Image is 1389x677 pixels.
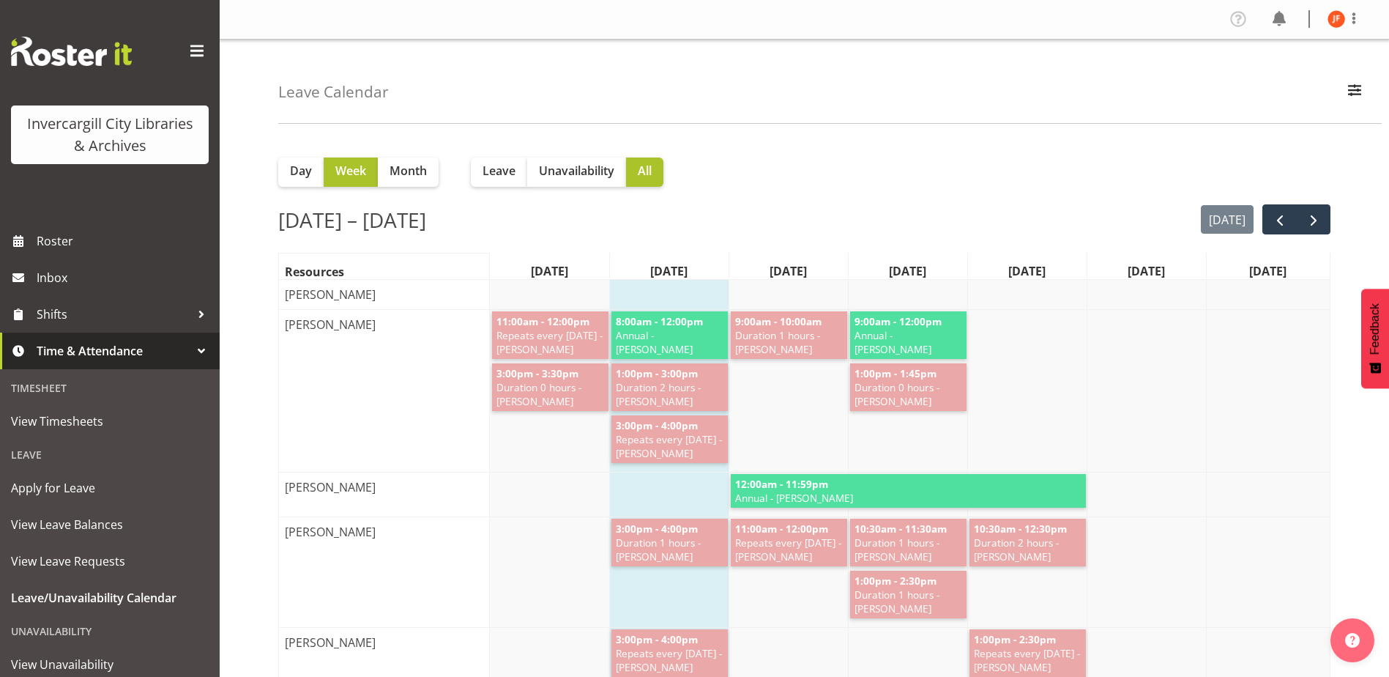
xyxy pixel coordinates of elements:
span: Shifts [37,303,190,325]
h4: Leave Calendar [278,84,389,100]
div: Unavailability [4,616,216,646]
img: joanne-forbes11668.jpg [1327,10,1345,28]
span: [DATE] [886,262,929,280]
button: next [1296,204,1330,234]
a: View Leave Balances [4,506,216,543]
span: View Leave Requests [11,550,209,572]
button: prev [1262,204,1297,234]
span: 3:00pm - 4:00pm [614,418,699,432]
span: [PERSON_NAME] [282,634,379,651]
span: Inbox [37,267,212,289]
div: Timesheet [4,373,216,403]
button: Month [378,158,439,187]
span: 1:00pm - 3:00pm [614,366,699,380]
button: Unavailability [527,158,626,187]
span: Day [290,162,312,180]
button: Filter Employees [1339,76,1370,108]
span: Resources [282,263,347,281]
div: Leave [4,440,216,470]
span: [DATE] [1125,262,1168,280]
span: All [638,162,652,180]
span: Repeats every [DATE] - [PERSON_NAME] [972,646,1083,674]
span: View Timesheets [11,410,209,432]
span: Duration 1 hours - [PERSON_NAME] [853,588,964,615]
span: Duration 0 hours - [PERSON_NAME] [853,380,964,408]
span: Duration 2 hours - [PERSON_NAME] [972,536,1083,563]
span: Repeats every [DATE] - [PERSON_NAME] [614,432,725,460]
img: Rosterit website logo [11,37,132,66]
div: Invercargill City Libraries & Archives [26,113,194,157]
span: 11:00am - 12:00pm [734,522,830,536]
span: 3:00pm - 3:30pm [495,366,580,380]
span: Month [390,162,427,180]
span: Leave [483,162,515,180]
span: Roster [37,230,212,252]
span: 1:00pm - 1:45pm [853,366,938,380]
span: Duration 2 hours - [PERSON_NAME] [614,380,725,408]
span: Duration 1 hours - [PERSON_NAME] [734,328,844,356]
img: help-xxl-2.png [1345,633,1360,648]
button: Week [324,158,378,187]
span: Annual - [PERSON_NAME] [853,328,964,356]
span: 9:00am - 10:00am [734,314,823,328]
a: View Timesheets [4,403,216,440]
span: Repeats every [DATE] - [PERSON_NAME] [495,328,606,356]
span: Repeats every [DATE] - [PERSON_NAME] [734,536,844,563]
span: Leave/Unavailability Calendar [11,587,209,609]
button: [DATE] [1201,205,1254,234]
span: Annual - [PERSON_NAME] [614,328,725,356]
span: 12:00am - 11:59pm [734,477,830,491]
span: [DATE] [647,262,690,280]
span: 9:00am - 12:00pm [853,314,943,328]
span: [PERSON_NAME] [282,316,379,333]
span: 10:30am - 11:30am [853,522,948,536]
span: [DATE] [1005,262,1049,280]
span: View Unavailability [11,654,209,676]
span: 3:00pm - 4:00pm [614,522,699,536]
span: Unavailability [539,162,614,180]
span: View Leave Balances [11,514,209,536]
a: Leave/Unavailability Calendar [4,580,216,616]
a: View Leave Requests [4,543,216,580]
a: Apply for Leave [4,470,216,506]
span: 1:00pm - 2:30pm [853,574,938,588]
span: 3:00pm - 4:00pm [614,632,699,646]
span: [DATE] [1246,262,1289,280]
span: [PERSON_NAME] [282,286,379,303]
button: Leave [471,158,527,187]
span: Repeats every [DATE] - [PERSON_NAME] [614,646,725,674]
span: Week [335,162,366,180]
button: Day [278,158,324,187]
span: Duration 1 hours - [PERSON_NAME] [853,536,964,563]
span: 11:00am - 12:00pm [495,314,591,328]
span: [DATE] [528,262,571,280]
span: 8:00am - 12:00pm [614,314,704,328]
span: Feedback [1368,303,1382,355]
span: Duration 0 hours - [PERSON_NAME] [495,380,606,408]
h2: [DATE] – [DATE] [278,204,426,235]
span: Annual - [PERSON_NAME] [734,491,1083,505]
span: 1:00pm - 2:30pm [972,632,1057,646]
span: [PERSON_NAME] [282,478,379,496]
span: Duration 1 hours - [PERSON_NAME] [614,536,725,563]
span: 10:30am - 12:30pm [972,522,1068,536]
button: Feedback - Show survey [1361,289,1389,388]
button: All [626,158,663,187]
span: Time & Attendance [37,340,190,362]
span: [DATE] [767,262,810,280]
span: Apply for Leave [11,477,209,499]
span: [PERSON_NAME] [282,523,379,541]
